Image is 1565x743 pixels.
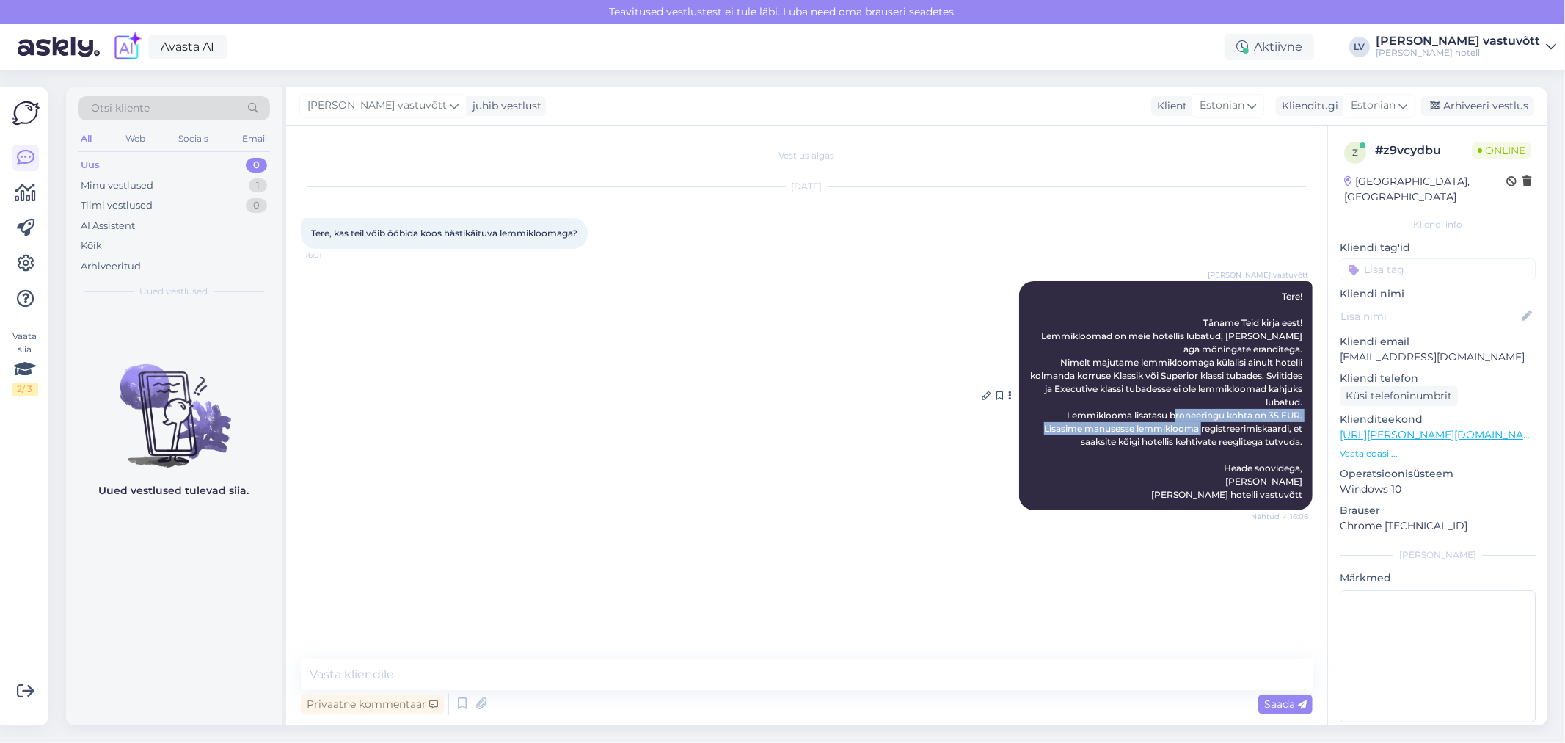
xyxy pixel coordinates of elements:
span: [PERSON_NAME] vastuvõtt [307,98,447,114]
p: Kliendi nimi [1340,286,1536,302]
div: Vaata siia [12,330,38,396]
div: Socials [175,129,211,148]
div: Email [239,129,270,148]
img: explore-ai [112,32,142,62]
p: Kliendi telefon [1340,371,1536,386]
span: z [1352,147,1358,158]
img: No chats [66,338,282,470]
p: Windows 10 [1340,482,1536,497]
div: Kliendi info [1340,218,1536,231]
input: Lisa nimi [1340,308,1519,325]
a: Avasta AI [148,35,227,59]
span: Estonian [1200,98,1244,114]
p: Märkmed [1340,570,1536,586]
p: Uued vestlused tulevad siia. [99,483,249,499]
span: Nähtud ✓ 16:06 [1251,511,1308,522]
img: Askly Logo [12,99,40,127]
div: Arhiveeri vestlus [1421,96,1534,116]
p: Kliendi email [1340,334,1536,349]
span: Tere, kas teil võib ööbida koos hästikäituva lemmikloomaga? [311,228,577,239]
div: Kõik [81,239,102,253]
div: Klient [1151,98,1187,114]
div: Klienditugi [1276,98,1338,114]
span: 16:01 [305,250,360,261]
div: All [78,129,95,148]
p: [EMAIL_ADDRESS][DOMAIN_NAME] [1340,349,1536,365]
div: [PERSON_NAME] hotell [1376,47,1540,59]
p: Klienditeekond [1340,412,1536,427]
span: Saada [1264,697,1307,711]
div: [PERSON_NAME] vastuvõtt [1376,35,1540,47]
p: Chrome [TECHNICAL_ID] [1340,518,1536,534]
p: Vaata edasi ... [1340,447,1536,460]
p: Kliendi tag'id [1340,240,1536,255]
div: Web [123,129,148,148]
div: 0 [246,198,267,213]
div: [GEOGRAPHIC_DATA], [GEOGRAPHIC_DATA] [1344,174,1506,205]
div: AI Assistent [81,219,135,233]
div: 0 [246,158,267,173]
span: Online [1472,142,1531,159]
div: [PERSON_NAME] [1340,548,1536,562]
div: Privaatne kommentaar [301,695,444,714]
div: juhib vestlust [467,98,541,114]
span: [PERSON_NAME] vastuvõtt [1208,269,1308,280]
p: Operatsioonisüsteem [1340,466,1536,482]
div: # z9vcydbu [1375,142,1472,159]
input: Lisa tag [1340,258,1536,280]
div: LV [1349,37,1370,57]
div: Tiimi vestlused [81,198,153,213]
span: Otsi kliente [91,101,150,116]
div: Arhiveeritud [81,259,141,274]
div: [DATE] [301,180,1313,193]
p: Brauser [1340,503,1536,518]
div: Aktiivne [1225,34,1314,60]
div: 2 / 3 [12,383,38,396]
div: Küsi telefoninumbrit [1340,386,1458,406]
div: Uus [81,158,100,173]
span: Estonian [1351,98,1396,114]
div: Minu vestlused [81,178,153,193]
div: Vestlus algas [301,149,1313,162]
a: [PERSON_NAME] vastuvõtt[PERSON_NAME] hotell [1376,35,1556,59]
span: Uued vestlused [140,285,208,298]
div: 1 [249,178,267,193]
